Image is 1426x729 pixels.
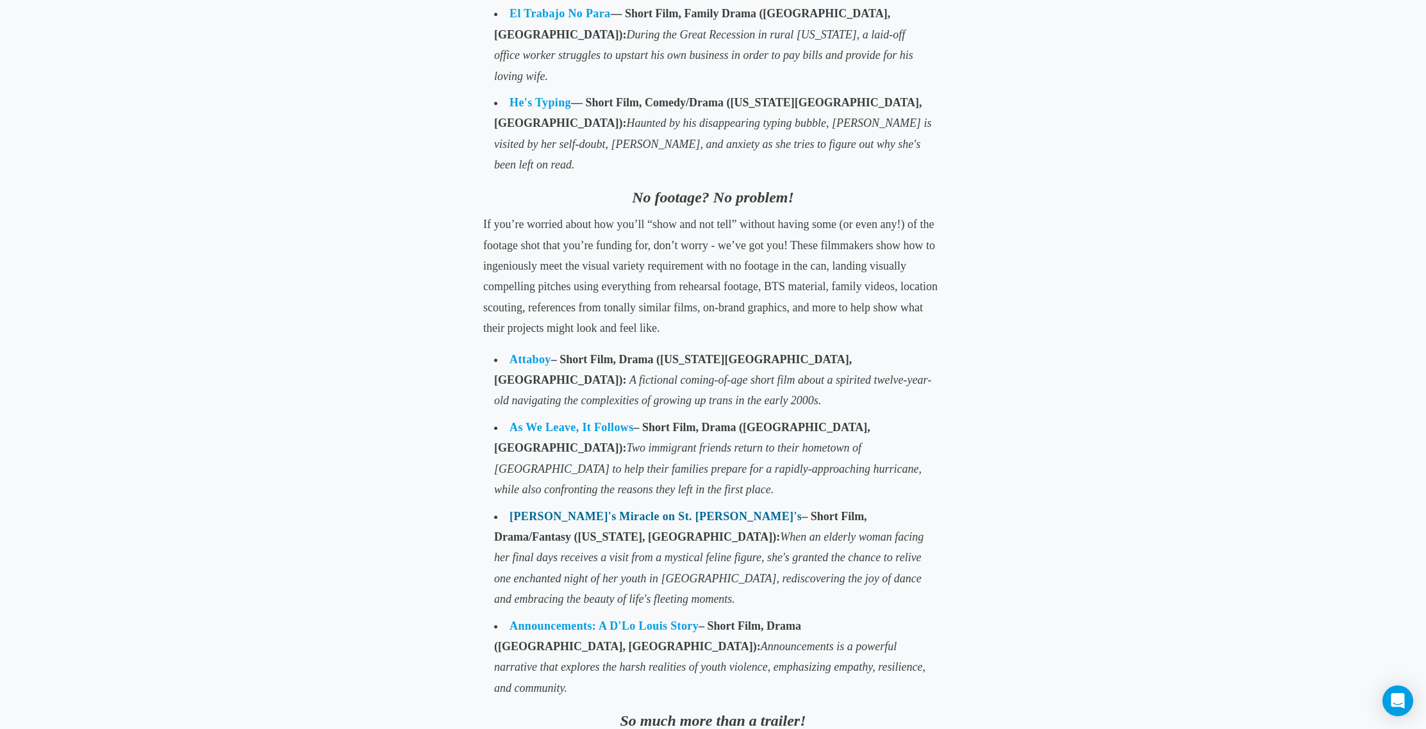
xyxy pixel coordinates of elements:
span: If you’re worried about how you’ll “show and not tell” without having some (or even any!) of the ... [483,218,938,334]
a: [PERSON_NAME]'s Miracle on St. [PERSON_NAME]'s [510,510,802,523]
strong: — Short Film, Comedy/Drama ([US_STATE][GEOGRAPHIC_DATA], [GEOGRAPHIC_DATA]): [494,96,922,129]
strong: – Short Film, Drama/Fantasy ([US_STATE], [GEOGRAPHIC_DATA]): [494,510,867,543]
span: Two immigrant friends return to their hometown of [GEOGRAPHIC_DATA] to help their families prepar... [494,441,922,496]
strong: – Short Film, Drama ([GEOGRAPHIC_DATA], [GEOGRAPHIC_DATA]): [494,619,801,653]
a: Announcements: A D'Lo Louis Story [510,619,699,632]
i: So much more than a trailer! [620,712,806,729]
div: Open Intercom Messenger [1382,685,1413,716]
strong: — Short Film, Family Drama ([GEOGRAPHIC_DATA], [GEOGRAPHIC_DATA]): [494,7,890,40]
a: Attaboy [510,353,551,366]
i: No footage? No problem! [632,189,794,206]
span: During the Great Recession in rural [US_STATE], a laid-off office worker struggles to upstart his... [494,28,913,83]
span: Announcements is a powerful narrative that explores the harsh realities of youth violence, emphas... [494,640,925,694]
strong: – Short Film, Drama ([US_STATE][GEOGRAPHIC_DATA], [GEOGRAPHIC_DATA]): [494,353,852,386]
a: As We Leave, It Follows [510,421,633,434]
span: Haunted by his disappearing typing bubble, [PERSON_NAME] is visited by her self-doubt, [PERSON_NA... [494,117,931,171]
a: El Trabajo No Para [510,7,610,20]
strong: – Short Film, Drama ([GEOGRAPHIC_DATA], [GEOGRAPHIC_DATA]): [494,421,870,454]
a: He's Typing [510,96,571,109]
span: A fictional coming-of-age short film about a spirited twelve-year-old navigating the complexities... [494,373,931,407]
